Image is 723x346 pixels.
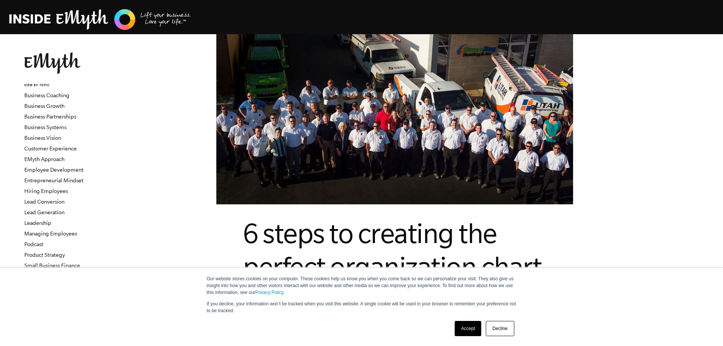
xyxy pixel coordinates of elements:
a: Hiring Employees [24,188,68,194]
a: Leadership [24,220,51,226]
a: Customer Experience [24,145,77,152]
a: Entrepreneurial Mindset [24,177,83,183]
a: Business Partnerships [24,114,76,120]
a: Decline [486,321,514,336]
a: Business Coaching [24,92,69,98]
a: Business Growth [24,103,65,109]
a: Business Vision [24,135,61,141]
p: If you decline, your information won’t be tracked when you visit this website. A single cookie wi... [207,300,517,314]
h6: VIEW BY TOPIC [24,83,116,88]
a: Business Systems [24,124,66,130]
a: EMyth Approach [24,156,65,162]
a: Privacy Policy [255,290,284,295]
p: Our website stores cookies on your computer. These cookies help us know you when you come back so... [207,275,517,296]
img: EMyth Business Coaching [9,8,191,31]
a: Product Strategy [24,252,65,258]
a: Small Business Finance [24,262,80,269]
a: Lead Generation [24,209,65,215]
a: Lead Conversion [24,199,65,205]
a: Accept [455,321,482,336]
a: Employee Development [24,167,83,173]
a: Managing Employees [24,231,77,237]
span: 6 steps to creating the perfect organization chart [243,218,541,282]
img: EMyth [24,52,80,74]
a: Podcast [24,241,43,247]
